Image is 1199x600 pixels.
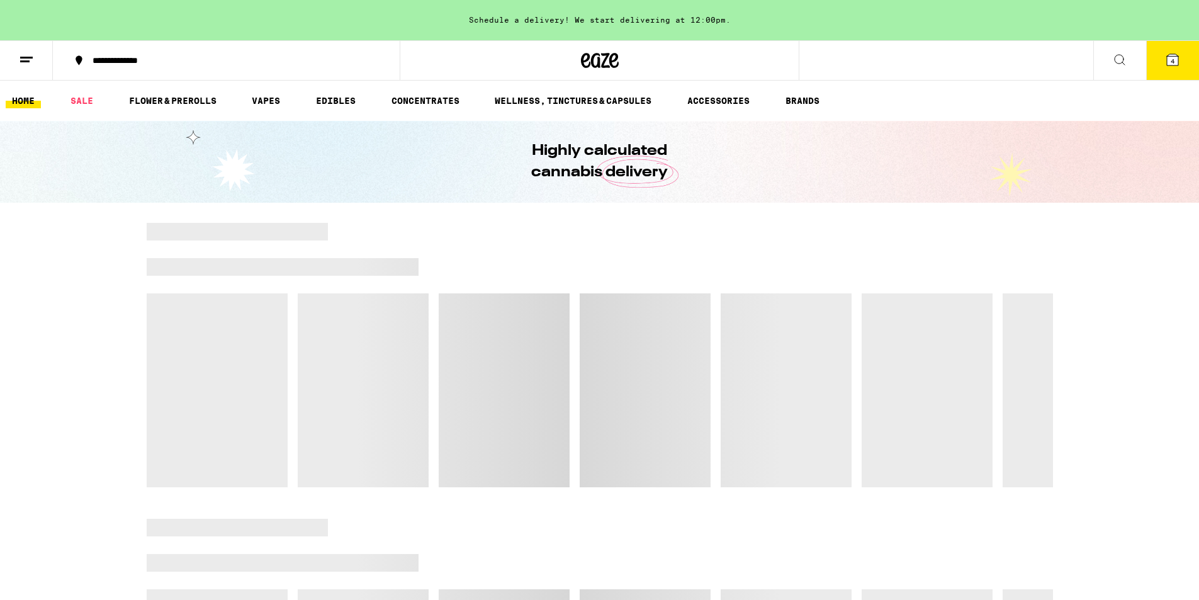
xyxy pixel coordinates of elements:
a: VAPES [245,93,286,108]
a: WELLNESS, TINCTURES & CAPSULES [488,93,658,108]
a: CONCENTRATES [385,93,466,108]
a: HOME [6,93,41,108]
a: ACCESSORIES [681,93,756,108]
button: 4 [1146,41,1199,80]
iframe: Opens a widget where you can find more information [1118,562,1186,594]
button: BRANDS [779,93,826,108]
a: FLOWER & PREROLLS [123,93,223,108]
span: 4 [1171,57,1174,65]
h1: Highly calculated cannabis delivery [496,140,704,183]
a: SALE [64,93,99,108]
a: EDIBLES [310,93,362,108]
